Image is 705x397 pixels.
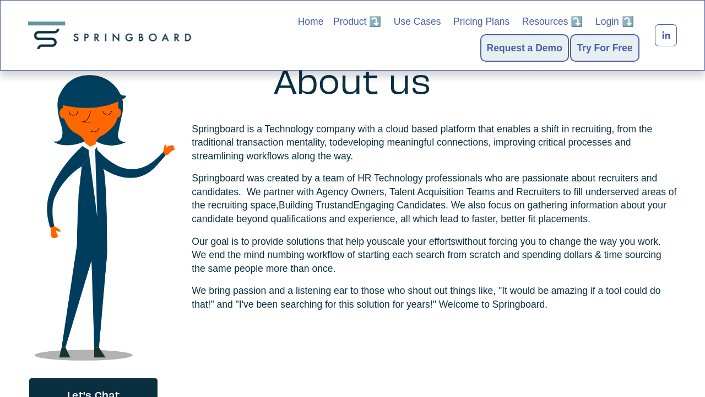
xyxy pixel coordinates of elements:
[279,200,337,211] span: Building Trust
[333,15,381,29] span: Product ⤵️
[333,14,381,29] a: folder dropdown
[394,14,441,29] a: Use Cases
[338,137,489,148] span: developing meaningful connections
[192,122,676,163] p: Springboard is a Technology company with a cloud based platform that enables a shift in recruitin...
[522,14,583,29] a: folder dropdown
[192,235,676,276] p: Our goal is to provide solutions that help you without forcing you to change the way you work. We...
[382,236,455,247] span: scale your efforts
[595,15,634,29] span: Login ⤵️
[487,40,562,56] a: Request a Demo
[453,14,509,29] a: Pricing Plans
[595,14,634,29] a: folder dropdown
[56,62,650,98] h2: About us
[298,14,324,29] a: Home
[192,284,676,311] p: We bring passion and a listening ear to those who shout out things like, "It would be amazing if ...
[655,24,677,46] a: LinkedIn
[577,40,632,56] a: Try For Free
[353,200,446,211] span: Engaging Candidates
[28,22,196,49] img: Springboard Technologies
[192,171,676,226] p: Springboard was created by a team of HR Technology professionals who are passionate about recruit...
[522,15,583,29] span: Resources ⤵️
